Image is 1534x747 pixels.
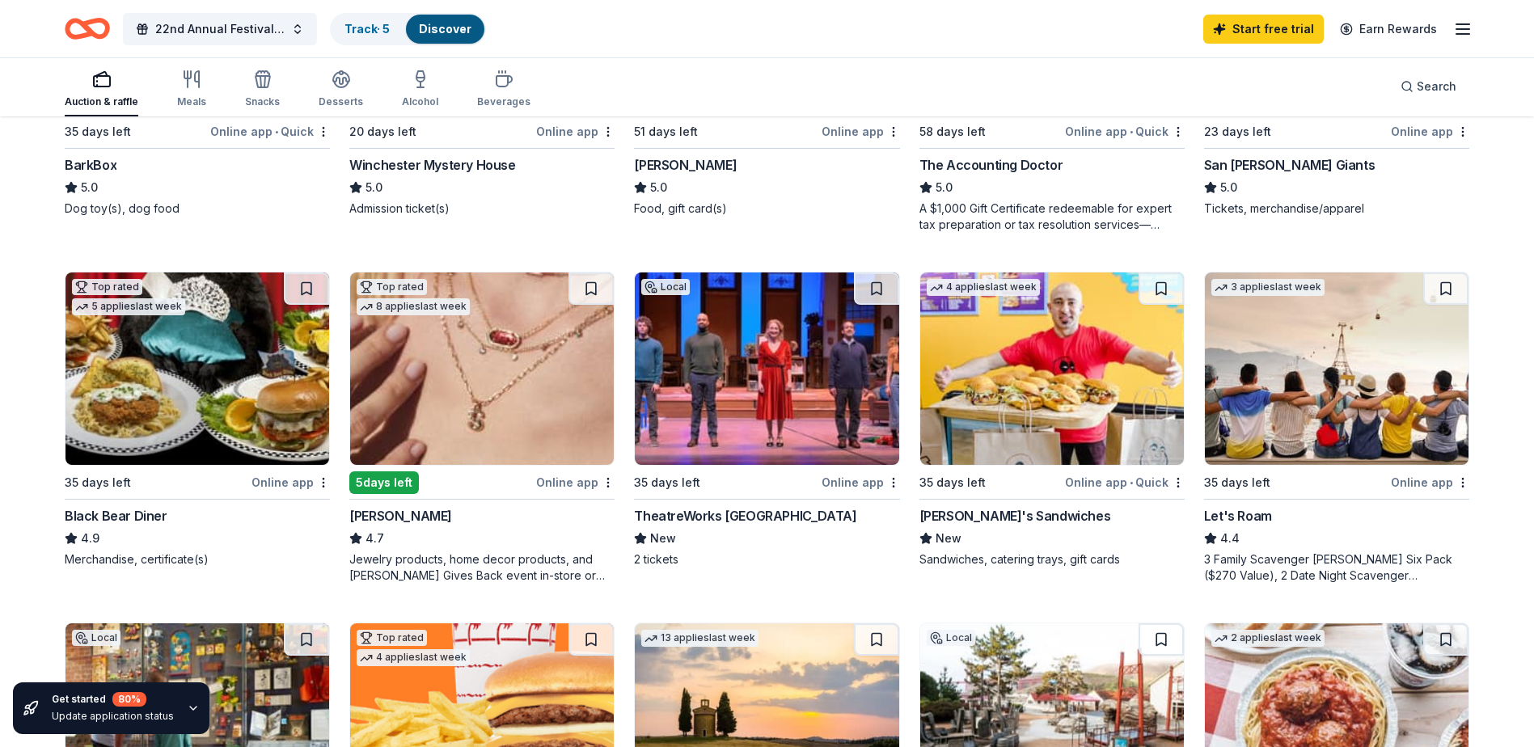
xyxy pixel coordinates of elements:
[344,22,390,36] a: Track· 5
[275,125,278,138] span: •
[349,551,615,584] div: Jewelry products, home decor products, and [PERSON_NAME] Gives Back event in-store or online (or ...
[1065,121,1185,141] div: Online app Quick
[366,529,384,548] span: 4.7
[650,529,676,548] span: New
[650,178,667,197] span: 5.0
[319,95,363,108] div: Desserts
[1220,529,1240,548] span: 4.4
[1204,122,1271,141] div: 23 days left
[177,95,206,108] div: Meals
[245,95,280,108] div: Snacks
[357,630,427,646] div: Top rated
[81,178,98,197] span: 5.0
[1204,506,1272,525] div: Let's Roam
[1130,125,1133,138] span: •
[634,551,899,568] div: 2 tickets
[927,630,975,646] div: Local
[251,472,330,492] div: Online app
[1220,178,1237,197] span: 5.0
[1204,551,1469,584] div: 3 Family Scavenger [PERSON_NAME] Six Pack ($270 Value), 2 Date Night Scavenger [PERSON_NAME] Two ...
[72,279,142,295] div: Top rated
[65,10,110,48] a: Home
[919,122,986,141] div: 58 days left
[65,551,330,568] div: Merchandise, certificate(s)
[123,13,317,45] button: 22nd Annual Festival of Trees
[349,272,615,584] a: Image for Kendra ScottTop rated8 applieslast week5days leftOnline app[PERSON_NAME]4.7Jewelry prod...
[822,472,900,492] div: Online app
[920,272,1184,465] img: Image for Ike's Sandwiches
[350,272,614,465] img: Image for Kendra Scott
[65,155,116,175] div: BarkBox
[635,272,898,465] img: Image for TheatreWorks Silicon Valley
[357,298,470,315] div: 8 applies last week
[641,630,759,647] div: 13 applies last week
[402,63,438,116] button: Alcohol
[919,551,1185,568] div: Sandwiches, catering trays, gift cards
[634,272,899,568] a: Image for TheatreWorks Silicon ValleyLocal35 days leftOnline appTheatreWorks [GEOGRAPHIC_DATA]New...
[1391,121,1469,141] div: Online app
[419,22,471,36] a: Discover
[936,178,953,197] span: 5.0
[1417,77,1456,96] span: Search
[1388,70,1469,103] button: Search
[52,692,174,707] div: Get started
[822,121,900,141] div: Online app
[65,95,138,108] div: Auction & raffle
[919,473,986,492] div: 35 days left
[349,471,419,494] div: 5 days left
[52,710,174,723] div: Update application status
[1204,473,1270,492] div: 35 days left
[65,272,330,568] a: Image for Black Bear DinerTop rated5 applieslast week35 days leftOnline appBlack Bear Diner4.9Mer...
[1211,630,1325,647] div: 2 applies last week
[72,630,120,646] div: Local
[536,472,615,492] div: Online app
[330,13,486,45] button: Track· 5Discover
[245,63,280,116] button: Snacks
[936,529,961,548] span: New
[349,200,615,217] div: Admission ticket(s)
[349,506,452,525] div: [PERSON_NAME]
[1203,15,1324,44] a: Start free trial
[919,155,1063,175] div: The Accounting Doctor
[357,279,427,295] div: Top rated
[65,63,138,116] button: Auction & raffle
[634,122,698,141] div: 51 days left
[919,272,1185,568] a: Image for Ike's Sandwiches4 applieslast week35 days leftOnline app•Quick[PERSON_NAME]'s Sandwiche...
[155,19,285,39] span: 22nd Annual Festival of Trees
[72,298,185,315] div: 5 applies last week
[536,121,615,141] div: Online app
[1130,476,1133,489] span: •
[1330,15,1447,44] a: Earn Rewards
[81,529,99,548] span: 4.9
[210,121,330,141] div: Online app Quick
[919,200,1185,233] div: A $1,000 Gift Certificate redeemable for expert tax preparation or tax resolution services—recipi...
[634,200,899,217] div: Food, gift card(s)
[1204,200,1469,217] div: Tickets, merchandise/apparel
[927,279,1040,296] div: 4 applies last week
[65,473,131,492] div: 35 days left
[66,272,329,465] img: Image for Black Bear Diner
[319,63,363,116] button: Desserts
[366,178,382,197] span: 5.0
[112,692,146,707] div: 80 %
[357,649,470,666] div: 4 applies last week
[65,200,330,217] div: Dog toy(s), dog food
[634,473,700,492] div: 35 days left
[1204,155,1375,175] div: San [PERSON_NAME] Giants
[349,155,515,175] div: Winchester Mystery House
[1391,472,1469,492] div: Online app
[65,122,131,141] div: 35 days left
[477,95,530,108] div: Beverages
[634,506,856,525] div: TheatreWorks [GEOGRAPHIC_DATA]
[634,155,737,175] div: [PERSON_NAME]
[1065,472,1185,492] div: Online app Quick
[349,122,416,141] div: 20 days left
[65,506,167,525] div: Black Bear Diner
[402,95,438,108] div: Alcohol
[1205,272,1468,465] img: Image for Let's Roam
[641,279,690,295] div: Local
[919,506,1111,525] div: [PERSON_NAME]'s Sandwiches
[477,63,530,116] button: Beverages
[1211,279,1325,296] div: 3 applies last week
[177,63,206,116] button: Meals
